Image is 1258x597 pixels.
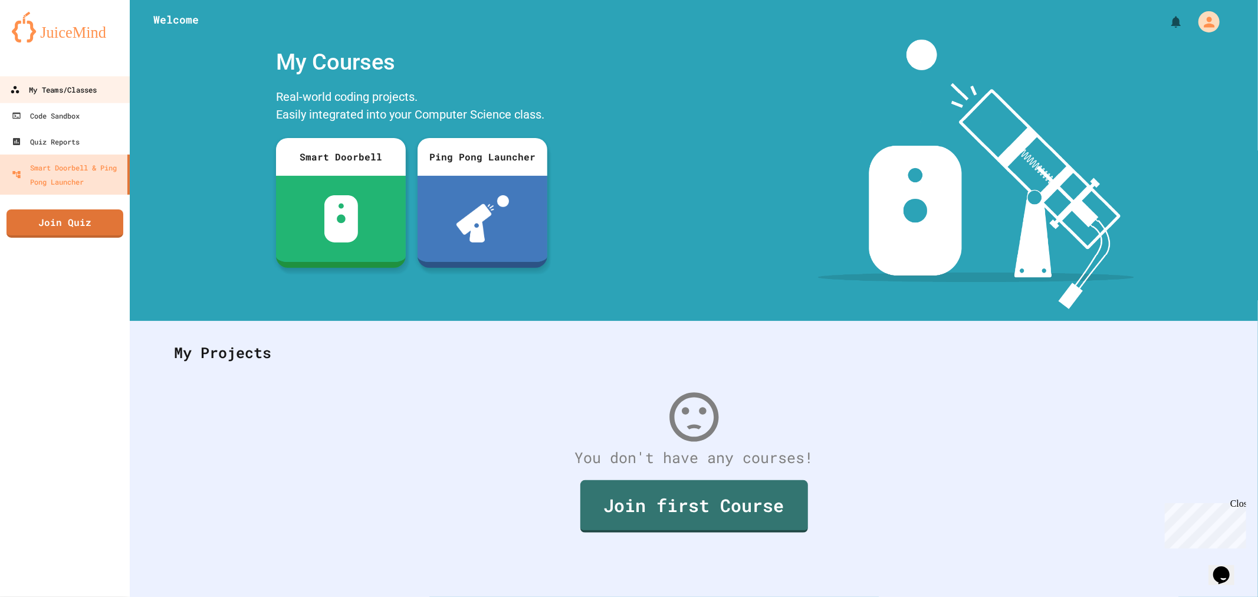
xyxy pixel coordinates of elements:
[12,12,118,42] img: logo-orange.svg
[418,138,547,176] div: Ping Pong Launcher
[162,330,1226,376] div: My Projects
[580,480,808,533] a: Join first Course
[456,195,509,242] img: ppl-with-ball.png
[324,195,358,242] img: sdb-white.svg
[6,209,123,238] a: Join Quiz
[276,138,406,176] div: Smart Doorbell
[12,109,80,123] div: Code Sandbox
[270,85,553,129] div: Real-world coding projects. Easily integrated into your Computer Science class.
[1160,498,1246,549] iframe: chat widget
[270,40,553,85] div: My Courses
[818,40,1134,309] img: banner-image-my-projects.png
[12,135,80,149] div: Quiz Reports
[162,447,1226,469] div: You don't have any courses!
[1147,12,1186,32] div: My Notifications
[1208,550,1246,585] iframe: chat widget
[5,5,81,75] div: Chat with us now!Close
[1186,8,1223,35] div: My Account
[10,83,97,97] div: My Teams/Classes
[12,160,123,189] div: Smart Doorbell & Ping Pong Launcher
